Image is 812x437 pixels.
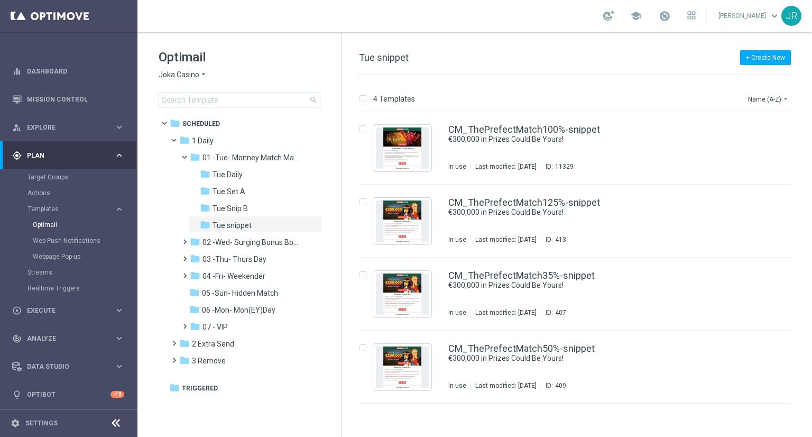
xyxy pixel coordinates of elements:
[202,271,265,281] span: 04 -Fri- Weekender
[12,123,22,132] i: person_search
[190,253,200,264] i: folder
[12,95,125,104] div: Mission Control
[114,122,124,132] i: keyboard_arrow_right
[373,94,415,104] p: 4 Templates
[179,135,190,145] i: folder
[12,67,22,76] i: equalizer
[448,308,466,317] div: In use
[114,305,124,315] i: keyboard_arrow_right
[202,322,228,332] span: 07 - VIP
[213,204,248,213] span: Tue Snip B
[12,67,125,76] button: equalizer Dashboard
[12,123,125,132] button: person_search Explore keyboard_arrow_right
[471,162,541,171] div: Last modified: [DATE]
[12,362,125,371] button: Data Studio keyboard_arrow_right
[12,390,125,399] div: lightbulb Optibot +10
[27,268,110,277] a: Streams
[448,207,721,217] a: €300,000 in Prizes Could Be Yours!
[27,185,136,201] div: Actions
[376,347,429,388] img: 409.jpeg
[630,10,642,22] span: school
[27,335,114,342] span: Analyze
[448,381,466,390] div: In use
[190,152,200,162] i: folder
[159,70,208,80] button: Joka Casino arrow_drop_down
[769,10,780,22] span: keyboard_arrow_down
[190,270,200,281] i: folder
[114,333,124,343] i: keyboard_arrow_right
[781,95,790,103] i: arrow_drop_down
[12,306,22,315] i: play_circle_outline
[12,85,124,113] div: Mission Control
[448,134,721,144] a: €300,000 in Prizes Could Be Yours!
[199,70,208,80] i: arrow_drop_down
[12,380,124,408] div: Optibot
[200,203,210,213] i: folder
[376,128,429,169] img: 11329.jpeg
[448,353,745,363] div: €300,000 in Prizes Could Be Yours!
[27,284,110,293] a: Realtime Triggers
[200,169,210,179] i: folder
[448,125,600,134] a: CM_ThePrefectMatch100%-snippet
[202,288,278,298] span: 05 -Sun- Hidden Match
[12,151,22,160] i: gps_fixed
[213,170,243,179] span: Tue Daily
[192,136,214,145] span: 1 Daily
[12,151,114,160] div: Plan
[27,265,136,280] div: Streams
[202,254,266,264] span: 03 -Thu- Thurs Day
[190,321,200,332] i: folder
[33,221,110,229] a: Optimail
[202,153,302,162] span: 01 -Tue- Monney Match Maker
[555,235,566,244] div: 413
[202,305,275,315] span: 06 -Mon- Mon(EY)Day
[12,334,125,343] button: track_changes Analyze keyboard_arrow_right
[541,162,574,171] div: ID:
[555,162,574,171] div: 11329
[27,205,125,213] div: Templates keyboard_arrow_right
[213,187,245,196] span: Tue Set A
[159,70,199,80] span: Joka Casino
[114,150,124,160] i: keyboard_arrow_right
[348,185,810,258] div: Press SPACE to select this row.
[200,220,210,230] i: folder
[27,380,110,408] a: Optibot
[110,391,124,398] div: +10
[189,304,200,315] i: folder
[159,49,320,66] h1: Optimail
[192,339,234,349] span: 2 Extra Send
[448,162,466,171] div: In use
[376,201,429,242] img: 413.jpeg
[376,274,429,315] img: 407.jpeg
[28,206,104,212] span: Templates
[179,338,190,349] i: folder
[202,238,302,247] span: 02 -Wed- Surging Bonus Booster
[11,418,20,428] i: settings
[781,6,801,26] div: JR
[25,420,58,426] a: Settings
[27,169,136,185] div: Target Groups
[12,123,114,132] div: Explore
[33,236,110,245] a: Web Push Notifications
[12,362,114,371] div: Data Studio
[27,57,124,85] a: Dashboard
[27,280,136,296] div: Realtime Triggers
[717,8,781,24] a: [PERSON_NAME]keyboard_arrow_down
[27,124,114,131] span: Explore
[471,381,541,390] div: Last modified: [DATE]
[12,151,125,160] button: gps_fixed Plan keyboard_arrow_right
[27,152,114,159] span: Plan
[448,271,595,280] a: CM_ThePrefectMatch35%-snippet
[348,331,810,404] div: Press SPACE to select this row.
[12,334,22,343] i: track_changes
[179,355,190,366] i: folder
[27,85,124,113] a: Mission Control
[12,306,125,315] div: play_circle_outline Execute keyboard_arrow_right
[471,308,541,317] div: Last modified: [DATE]
[27,363,114,370] span: Data Studio
[555,381,566,390] div: 409
[541,381,566,390] div: ID:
